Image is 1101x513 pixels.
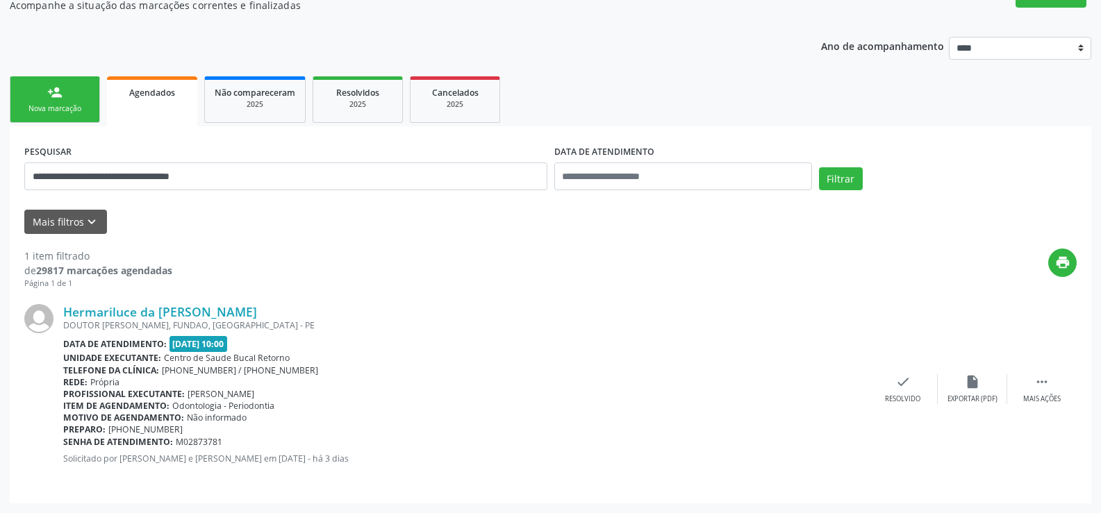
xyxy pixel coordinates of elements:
[819,167,863,191] button: Filtrar
[1055,255,1070,270] i: print
[24,141,72,162] label: PESQUISAR
[90,376,119,388] span: Própria
[215,99,295,110] div: 2025
[63,436,173,448] b: Senha de atendimento:
[108,423,183,435] span: [PHONE_NUMBER]
[24,278,172,289] div: Página 1 de 1
[63,453,868,464] p: Solicitado por [PERSON_NAME] e [PERSON_NAME] em [DATE] - há 3 dias
[63,338,167,350] b: Data de atendimento:
[47,85,63,100] div: person_add
[164,352,290,364] span: Centro de Saude Bucal Retorno
[895,374,911,389] i: check
[169,336,228,352] span: [DATE] 10:00
[554,141,654,162] label: DATA DE ATENDIMENTO
[63,364,159,376] b: Telefone da clínica:
[20,103,90,114] div: Nova marcação
[947,394,997,404] div: Exportar (PDF)
[24,263,172,278] div: de
[215,87,295,99] span: Não compareceram
[188,388,254,400] span: [PERSON_NAME]
[172,400,274,412] span: Odontologia - Periodontia
[24,304,53,333] img: img
[1023,394,1061,404] div: Mais ações
[432,87,479,99] span: Cancelados
[36,264,172,277] strong: 29817 marcações agendadas
[63,400,169,412] b: Item de agendamento:
[420,99,490,110] div: 2025
[821,37,944,54] p: Ano de acompanhamento
[63,352,161,364] b: Unidade executante:
[24,210,107,234] button: Mais filtroskeyboard_arrow_down
[63,388,185,400] b: Profissional executante:
[63,423,106,435] b: Preparo:
[84,215,99,230] i: keyboard_arrow_down
[336,87,379,99] span: Resolvidos
[63,319,868,331] div: DOUTOR [PERSON_NAME], FUNDAO, [GEOGRAPHIC_DATA] - PE
[176,436,222,448] span: M02873781
[63,304,257,319] a: Hermariluce da [PERSON_NAME]
[63,412,184,423] b: Motivo de agendamento:
[24,249,172,263] div: 1 item filtrado
[63,376,88,388] b: Rede:
[162,364,318,376] span: [PHONE_NUMBER] / [PHONE_NUMBER]
[885,394,920,404] div: Resolvido
[1048,249,1077,277] button: print
[129,87,175,99] span: Agendados
[965,374,980,389] i: insert_drive_file
[1034,374,1050,389] i: 
[187,412,247,423] span: Não informado
[323,99,392,110] div: 2025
